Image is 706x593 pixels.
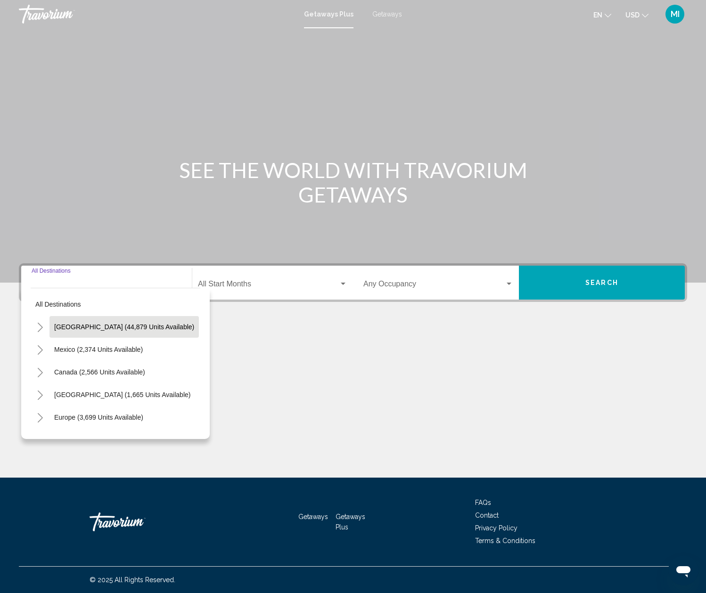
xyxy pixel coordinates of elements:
button: Toggle United States (44,879 units available) [31,317,49,336]
h1: SEE THE WORLD WITH TRAVORIUM GETAWAYS [176,158,530,207]
a: Getaways [372,10,402,18]
a: Travorium [90,508,184,536]
button: Europe (3,699 units available) [49,406,148,428]
span: [GEOGRAPHIC_DATA] (1,665 units available) [54,391,190,398]
div: Search widget [21,266,685,300]
button: [GEOGRAPHIC_DATA] (193 units available) [49,429,190,451]
button: Toggle Caribbean & Atlantic Islands (1,665 units available) [31,385,49,404]
span: © 2025 All Rights Reserved. [90,576,175,584]
button: [GEOGRAPHIC_DATA] (1,665 units available) [49,384,195,406]
a: Getaways [298,513,328,520]
span: en [593,11,602,19]
span: All destinations [35,301,81,308]
span: MI [671,9,680,19]
button: Change language [593,8,611,22]
span: Canada (2,566 units available) [54,368,145,376]
button: Toggle Canada (2,566 units available) [31,363,49,382]
span: Europe (3,699 units available) [54,414,143,421]
button: [GEOGRAPHIC_DATA] (44,879 units available) [49,316,199,338]
button: Search [519,266,685,300]
a: Privacy Policy [475,524,517,532]
button: Mexico (2,374 units available) [49,339,148,360]
a: FAQs [475,499,491,506]
button: Toggle Europe (3,699 units available) [31,408,49,427]
a: Terms & Conditions [475,537,535,544]
span: Search [585,279,618,287]
button: All destinations [31,293,200,315]
a: Travorium [19,5,295,24]
a: Getaways Plus [304,10,353,18]
span: USD [625,11,640,19]
button: Change currency [625,8,649,22]
a: Contact [475,512,499,519]
button: Toggle Australia (193 units available) [31,431,49,449]
span: Mexico (2,374 units available) [54,346,143,353]
button: Toggle Mexico (2,374 units available) [31,340,49,359]
span: [GEOGRAPHIC_DATA] (44,879 units available) [54,323,194,331]
button: Canada (2,566 units available) [49,361,150,383]
a: Getaways Plus [336,513,365,531]
iframe: Button to launch messaging window [668,555,698,585]
button: User Menu [663,4,687,24]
